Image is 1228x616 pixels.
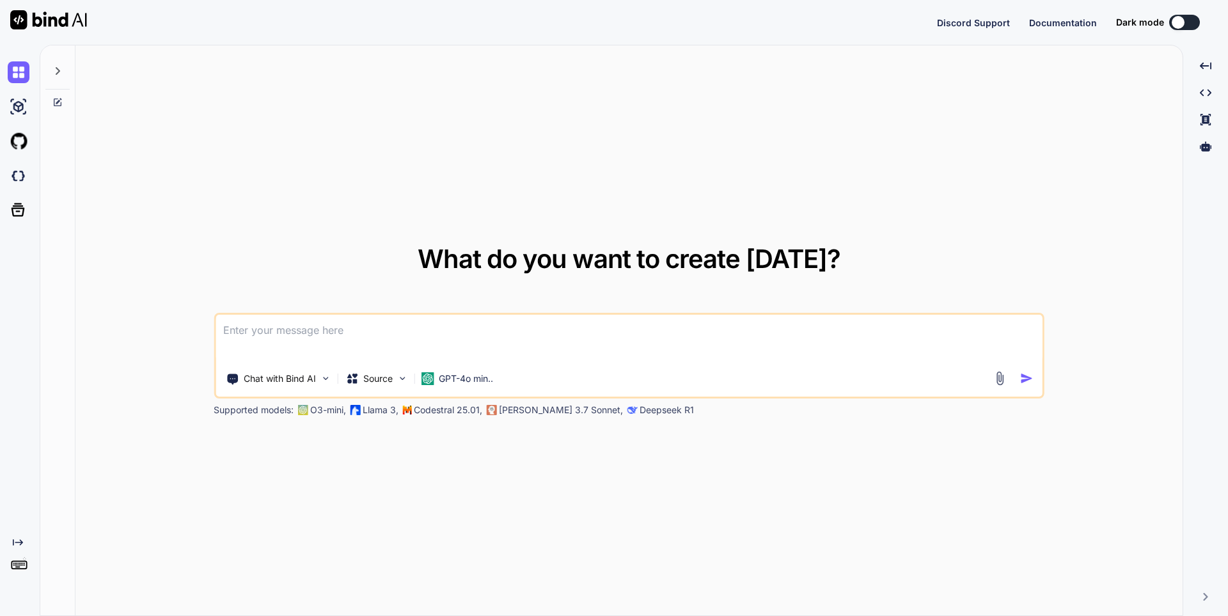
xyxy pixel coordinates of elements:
img: chat [8,61,29,83]
img: GPT-4 [297,405,308,415]
img: githubLight [8,130,29,152]
img: darkCloudIdeIcon [8,165,29,187]
span: Dark mode [1116,16,1164,29]
button: Documentation [1029,16,1097,29]
img: Mistral-AI [402,406,411,415]
img: claude [486,405,496,415]
img: icon [1020,372,1034,385]
img: Pick Models [397,373,407,384]
span: Discord Support [937,17,1010,28]
p: Supported models: [214,404,294,416]
p: Chat with Bind AI [244,372,316,385]
p: GPT-4o min.. [439,372,493,385]
p: [PERSON_NAME] 3.7 Sonnet, [499,404,623,416]
p: Llama 3, [363,404,398,416]
p: Deepseek R1 [640,404,694,416]
p: Codestral 25.01, [414,404,482,416]
img: ai-studio [8,96,29,118]
p: O3-mini, [310,404,346,416]
img: attachment [993,371,1007,386]
p: Source [363,372,393,385]
span: Documentation [1029,17,1097,28]
button: Discord Support [937,16,1010,29]
img: Llama2 [350,405,360,415]
img: GPT-4o mini [421,372,434,385]
img: Bind AI [10,10,87,29]
img: Pick Tools [320,373,331,384]
img: claude [627,405,637,415]
span: What do you want to create [DATE]? [418,243,840,274]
